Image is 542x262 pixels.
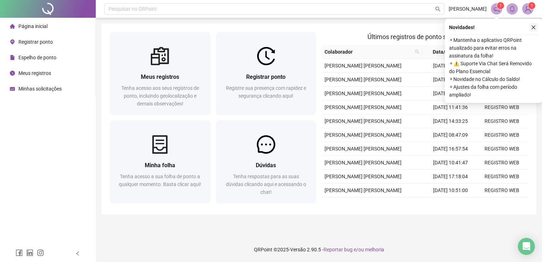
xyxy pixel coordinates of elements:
span: clock-circle [10,71,15,76]
a: Registrar pontoRegistre sua presença com rapidez e segurança clicando aqui! [216,32,316,115]
span: Minhas solicitações [18,86,62,92]
span: [PERSON_NAME] [PERSON_NAME] [325,77,402,82]
span: Registrar ponto [246,73,286,80]
th: Data/Hora [422,45,472,59]
span: [PERSON_NAME] [PERSON_NAME] [325,146,402,152]
span: Reportar bug e/ou melhoria [323,247,384,252]
span: Tenha respostas para as suas dúvidas clicando aqui e acessando o chat! [226,174,306,195]
td: [DATE] 17:18:04 [425,170,476,184]
span: home [10,24,15,29]
span: facebook [16,249,23,256]
td: REGISTRO WEB [476,100,528,114]
td: REGISTRO WEB [476,114,528,128]
span: Página inicial [18,23,48,29]
td: [DATE] 14:48:27 [425,197,476,211]
span: Colaborador [325,48,412,56]
img: 88759 [522,4,533,14]
td: REGISTRO WEB [476,197,528,211]
td: [DATE] 10:41:47 [425,156,476,170]
td: REGISTRO WEB [476,170,528,184]
span: schedule [10,86,15,91]
span: ⚬ Mantenha o aplicativo QRPoint atualizado para evitar erros na assinatura da folha! [449,36,538,60]
span: Meus registros [141,73,179,80]
span: [PERSON_NAME] [PERSON_NAME] [325,63,402,69]
td: [DATE] 14:33:25 [425,114,476,128]
td: [DATE] 17:45:28 [425,59,476,73]
span: environment [10,39,15,44]
span: close [531,25,536,30]
span: [PERSON_NAME] [PERSON_NAME] [325,187,402,193]
span: Minha folha [145,162,175,169]
span: notification [493,6,500,12]
span: search [435,6,441,12]
span: ⚬ Ajustes da folha com período ampliado! [449,83,538,99]
span: linkedin [26,249,33,256]
span: Últimos registros de ponto sincronizados [367,33,482,40]
sup: 1 [497,2,504,9]
td: [DATE] 08:47:09 [425,128,476,142]
td: [DATE] 16:57:54 [425,142,476,156]
span: [PERSON_NAME] [449,5,487,13]
td: REGISTRO WEB [476,156,528,170]
span: Dúvidas [256,162,276,169]
span: [PERSON_NAME] [PERSON_NAME] [325,160,402,165]
span: 1 [531,3,533,8]
span: [PERSON_NAME] [PERSON_NAME] [325,104,402,110]
span: ⚬ ⚠️ Suporte Via Chat Será Removido do Plano Essencial [449,60,538,75]
span: bell [509,6,515,12]
td: REGISTRO WEB [476,142,528,156]
span: instagram [37,249,44,256]
td: [DATE] 10:51:00 [425,184,476,197]
span: Meus registros [18,70,51,76]
span: [PERSON_NAME] [PERSON_NAME] [325,132,402,138]
span: Registre sua presença com rapidez e segurança clicando aqui! [226,85,306,99]
a: Minha folhaTenha acesso a sua folha de ponto a qualquer momento. Basta clicar aqui! [110,120,210,203]
span: Tenha acesso a sua folha de ponto a qualquer momento. Basta clicar aqui! [119,174,201,187]
span: Novidades ! [449,23,475,31]
td: REGISTRO WEB [476,184,528,197]
td: [DATE] 11:41:36 [425,100,476,114]
span: [PERSON_NAME] [PERSON_NAME] [325,91,402,96]
span: left [75,251,80,256]
td: [DATE] 11:27:06 [425,73,476,87]
footer: QRPoint © 2025 - 2.90.5 - [96,237,542,262]
span: search [414,47,421,57]
td: REGISTRO WEB [476,128,528,142]
td: [DATE] 18:44:48 [425,87,476,100]
span: Versão [290,247,306,252]
span: 1 [499,3,502,8]
a: Meus registrosTenha acesso aos seus registros de ponto, incluindo geolocalização e demais observa... [110,32,210,115]
div: Open Intercom Messenger [518,238,535,255]
span: ⚬ Novidade no Cálculo do Saldo! [449,75,538,83]
span: Espelho de ponto [18,55,56,60]
sup: Atualize o seu contato no menu Meus Dados [528,2,535,9]
span: search [415,50,419,54]
span: Data/Hora [425,48,464,56]
a: DúvidasTenha respostas para as suas dúvidas clicando aqui e acessando o chat! [216,120,316,203]
span: [PERSON_NAME] [PERSON_NAME] [325,118,402,124]
span: Tenha acesso aos seus registros de ponto, incluindo geolocalização e demais observações! [121,85,199,107]
span: [PERSON_NAME] [PERSON_NAME] [325,174,402,179]
span: Registrar ponto [18,39,53,45]
span: file [10,55,15,60]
